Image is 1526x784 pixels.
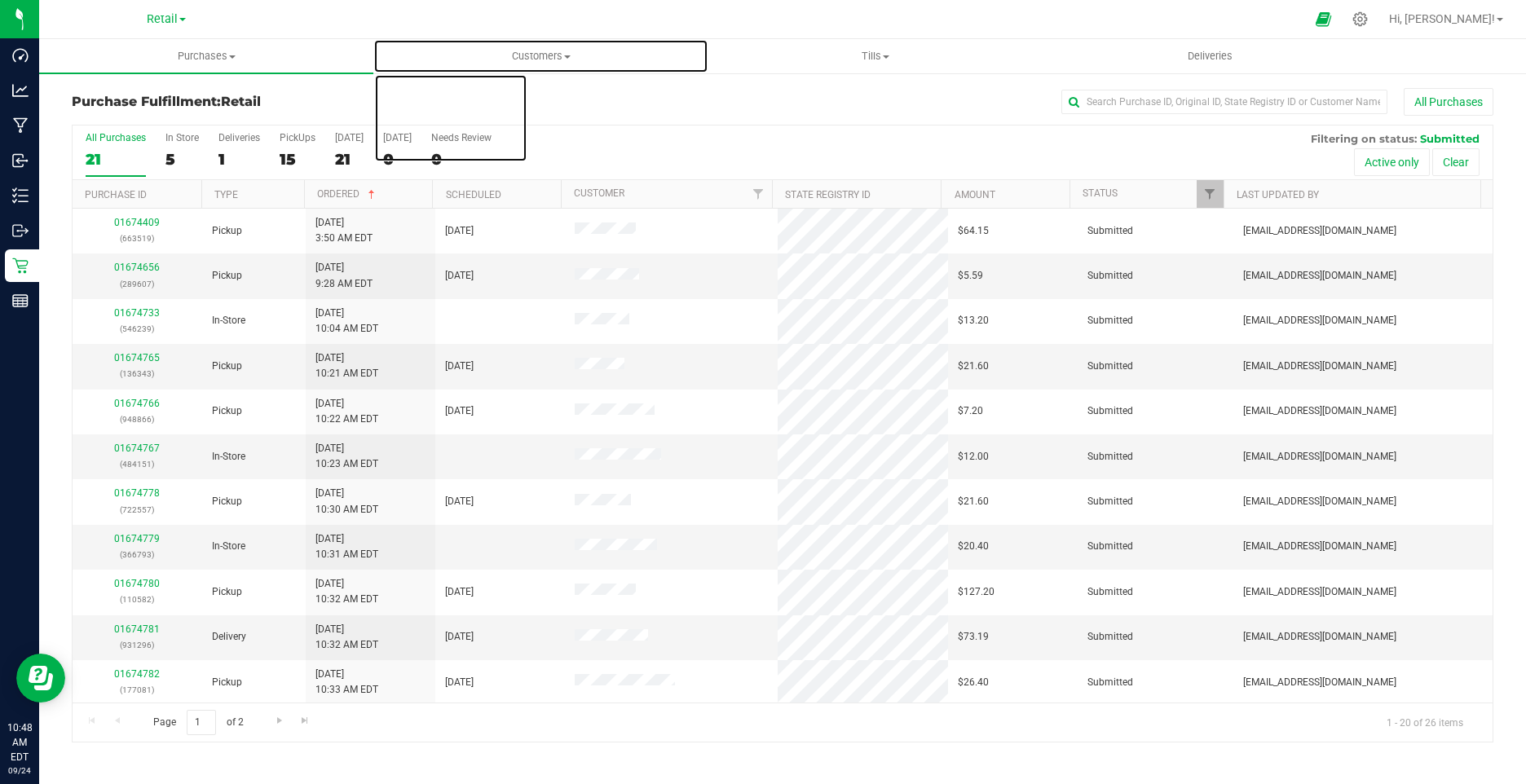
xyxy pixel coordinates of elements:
span: [DATE] 10:31 AM EDT [315,531,378,562]
span: [DATE] [445,494,474,509]
span: In-Store [212,313,245,328]
p: (948866) [82,412,192,427]
span: $73.19 [958,629,989,645]
h3: Purchase Fulfillment: [72,95,545,109]
span: Submitted [1087,675,1133,690]
a: Purchases [39,39,373,73]
a: Amount [955,189,995,200]
a: Deliveries [1043,39,1377,73]
p: (484151) [82,456,192,472]
span: [DATE] [445,268,474,284]
span: Submitted [1087,494,1133,509]
div: Manage settings [1350,11,1370,27]
span: [DATE] 10:23 AM EDT [315,441,378,472]
span: Page of 2 [139,710,257,735]
div: In Store [165,132,199,143]
span: Submitted [1087,539,1133,554]
span: Submitted [1087,268,1133,284]
span: In-Store [212,539,245,554]
span: Deliveries [1166,49,1255,64]
span: [DATE] 10:32 AM EDT [315,622,378,653]
div: Deliveries [218,132,260,143]
a: Type [214,189,238,200]
span: Submitted [1087,359,1133,374]
a: Last Updated By [1237,189,1319,200]
span: [DATE] 9:28 AM EDT [315,260,373,291]
p: 09/24 [7,764,32,777]
span: $21.60 [958,494,989,509]
inline-svg: Inventory [12,187,29,204]
a: 01674778 [114,487,160,499]
div: PickUps [280,132,315,143]
span: Retail [221,94,261,109]
span: $20.40 [958,539,989,554]
span: $7.20 [958,403,983,419]
div: [DATE] [383,132,412,143]
span: $127.20 [958,584,995,600]
a: Filter [1197,180,1224,208]
span: [DATE] [445,675,474,690]
span: [EMAIL_ADDRESS][DOMAIN_NAME] [1243,539,1396,554]
span: [DATE] [445,403,474,419]
p: (546239) [82,321,192,337]
div: 21 [335,150,364,169]
span: Pickup [212,403,242,419]
a: 01674656 [114,262,160,273]
span: $12.00 [958,449,989,465]
inline-svg: Analytics [12,82,29,99]
span: $13.20 [958,313,989,328]
span: [DATE] [445,629,474,645]
span: [DATE] [445,359,474,374]
span: [DATE] 10:22 AM EDT [315,396,378,427]
a: 01674409 [114,217,160,228]
div: Needs Review [431,132,492,143]
span: [EMAIL_ADDRESS][DOMAIN_NAME] [1243,359,1396,374]
a: 01674766 [114,398,160,409]
p: (931296) [82,637,192,653]
span: [DATE] 10:04 AM EDT [315,306,378,337]
span: [DATE] 10:33 AM EDT [315,667,378,698]
inline-svg: Dashboard [12,47,29,64]
div: [DATE] [335,132,364,143]
a: 01674782 [114,668,160,680]
span: $26.40 [958,675,989,690]
span: Customers [374,49,707,64]
iframe: Resource center [16,654,65,703]
span: [DATE] [445,584,474,600]
inline-svg: Manufacturing [12,117,29,134]
span: Pickup [212,494,242,509]
p: (177081) [82,682,192,698]
input: Search Purchase ID, Original ID, State Registry ID or Customer Name... [1061,90,1387,114]
a: 01674779 [114,533,160,544]
inline-svg: Retail [12,258,29,274]
a: 01674733 [114,307,160,319]
span: Retail [147,12,178,26]
inline-svg: Outbound [12,222,29,239]
a: Go to the next page [267,710,291,732]
span: Submitted [1087,449,1133,465]
p: (136343) [82,366,192,381]
span: [EMAIL_ADDRESS][DOMAIN_NAME] [1243,629,1396,645]
button: Clear [1432,148,1480,176]
p: (289607) [82,276,192,292]
div: 1 [218,150,260,169]
p: (663519) [82,231,192,246]
span: [DATE] [445,223,474,239]
span: Pickup [212,675,242,690]
input: 1 [187,710,216,735]
span: $21.60 [958,359,989,374]
span: Submitted [1420,132,1480,145]
span: Hi, [PERSON_NAME]! [1389,12,1495,25]
span: 1 - 20 of 26 items [1374,710,1476,734]
span: Tills [709,49,1042,64]
a: Scheduled [446,189,501,200]
span: Pickup [212,223,242,239]
button: All Purchases [1404,88,1493,116]
a: 01674781 [114,623,160,635]
span: Pickup [212,268,242,284]
div: 5 [165,150,199,169]
a: 01674767 [114,443,160,454]
span: Delivery [212,629,246,645]
span: Submitted [1087,313,1133,328]
div: 21 [86,150,146,169]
